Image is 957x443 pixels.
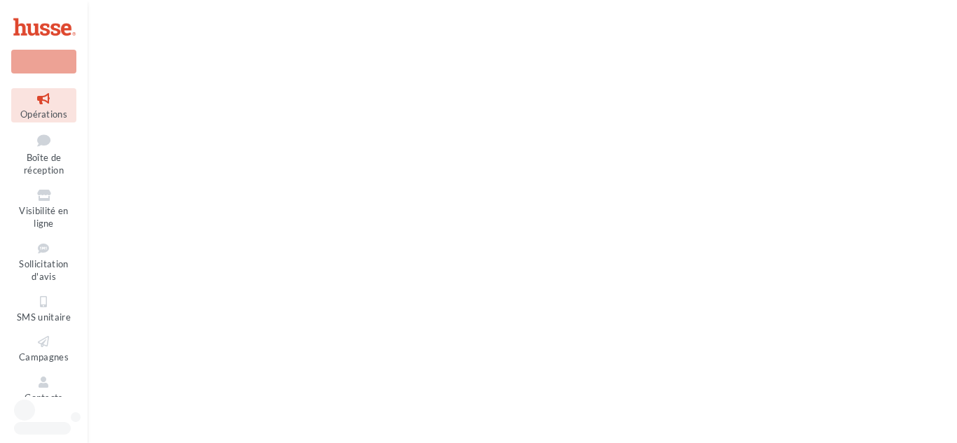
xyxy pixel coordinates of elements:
span: Sollicitation d'avis [19,258,68,283]
span: SMS unitaire [17,311,71,323]
span: Boîte de réception [24,152,64,176]
a: Contacts [11,372,76,406]
span: Campagnes [19,351,69,363]
span: Visibilité en ligne [19,205,68,230]
a: Campagnes [11,331,76,365]
span: Opérations [20,108,67,120]
a: Opérations [11,88,76,122]
a: Sollicitation d'avis [11,238,76,286]
a: Boîte de réception [11,128,76,179]
a: Visibilité en ligne [11,185,76,232]
a: SMS unitaire [11,291,76,325]
span: Contacts [25,392,63,403]
div: Nouvelle campagne [11,50,76,73]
